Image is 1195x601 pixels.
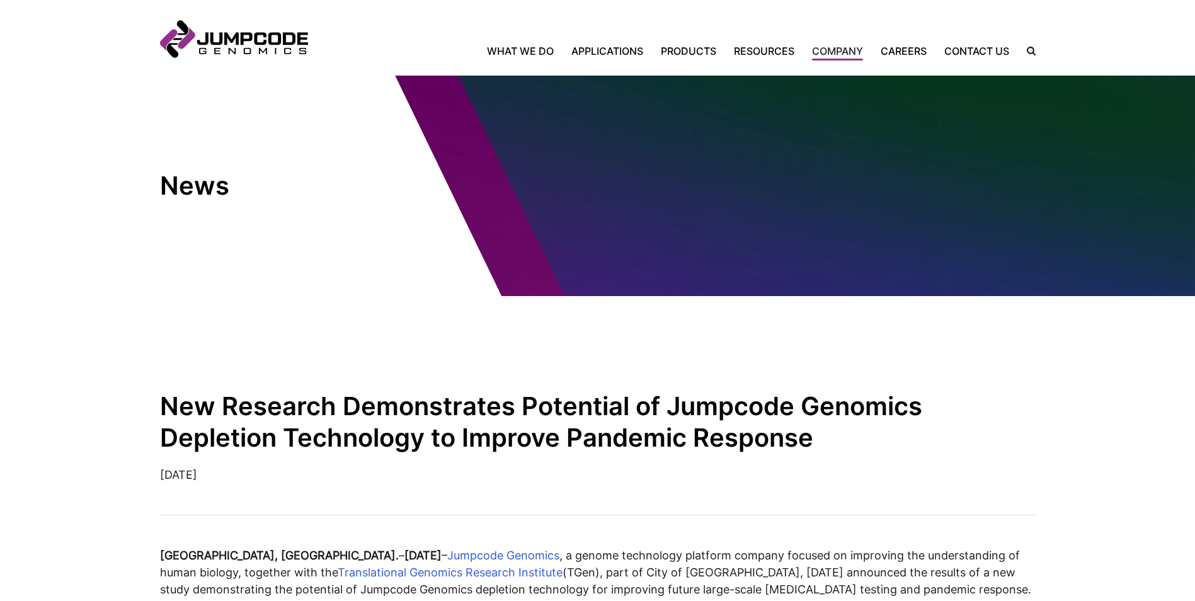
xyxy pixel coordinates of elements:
[160,170,387,202] p: News
[803,43,872,59] a: Company
[160,468,197,481] time: [DATE]
[652,43,725,59] a: Products
[725,43,803,59] a: Resources
[404,549,442,562] strong: [DATE]
[935,43,1018,59] a: Contact Us
[338,566,563,579] a: Translational Genomics Research Institute
[1018,47,1036,55] label: Search the site.
[160,391,1036,454] h1: New Research Demonstrates Potential of Jumpcode Genomics Depletion Technology to Improve Pandemic...
[487,43,563,59] a: What We Do
[447,549,559,562] a: Jumpcode Genomics
[308,43,1018,59] nav: Primary Navigation
[160,549,399,562] strong: [GEOGRAPHIC_DATA], [GEOGRAPHIC_DATA].
[563,43,652,59] a: Applications
[872,43,935,59] a: Careers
